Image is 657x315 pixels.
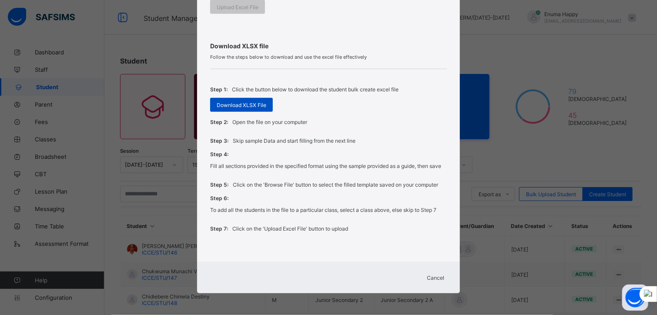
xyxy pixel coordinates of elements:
[233,137,355,144] p: Skip sample Data and start filling from the next line
[210,181,228,188] span: Step 5:
[210,225,228,232] span: Step 7:
[217,4,258,10] span: Upload Excel File
[232,119,307,125] p: Open the file on your computer
[210,195,228,201] span: Step 6:
[232,86,399,93] p: Click the button below to download the student bulk create excel file
[210,54,447,60] span: Follow the steps below to download and use the excel file effectively
[210,119,228,125] span: Step 2:
[210,137,228,144] span: Step 3:
[210,151,228,157] span: Step 4:
[210,86,228,93] span: Step 1:
[427,275,444,281] span: Cancel
[217,102,266,108] span: Download XLSX File
[232,225,348,232] p: Click on the 'Upload Excel File' button to upload
[233,181,438,188] p: Click on the 'Browse File' button to select the filled template saved on your computer
[622,285,648,311] button: Open asap
[210,163,441,169] p: Fill all sections provided in the specified format using the sample provided as a guide, then save
[210,207,436,213] p: To add all the students in the file to a particular class, select a class above, else skip to Step 7
[210,42,447,50] span: Download XLSX file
